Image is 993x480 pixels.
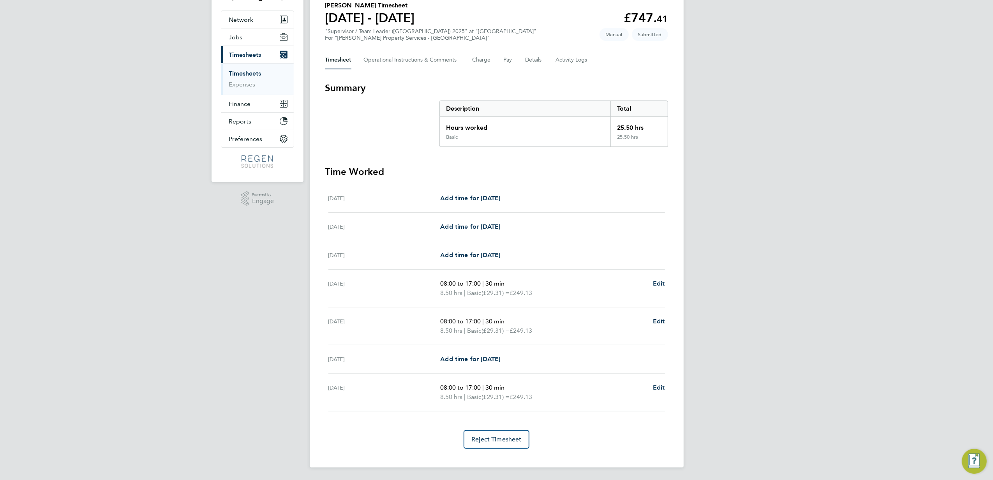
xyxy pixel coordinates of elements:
section: Timesheet [325,82,668,449]
span: Add time for [DATE] [440,194,500,202]
div: "Supervisor / Team Leader ([GEOGRAPHIC_DATA]) 2025" at "[GEOGRAPHIC_DATA]" [325,28,537,41]
span: 30 min [485,384,504,391]
div: [DATE] [328,222,441,231]
div: [DATE] [328,251,441,260]
a: Go to home page [221,155,294,168]
span: Network [229,16,254,23]
span: Finance [229,100,251,108]
button: Preferences [221,130,294,147]
a: Powered byEngage [241,191,274,206]
button: Timesheets [221,46,294,63]
span: 8.50 hrs [440,289,462,296]
app-decimal: £747. [624,11,668,25]
button: Pay [504,51,513,69]
div: [DATE] [328,194,441,203]
span: Edit [653,318,665,325]
a: Edit [653,279,665,288]
span: 08:00 to 17:00 [440,384,481,391]
button: Timesheet [325,51,351,69]
button: Operational Instructions & Comments [364,51,460,69]
span: £249.13 [510,289,532,296]
h2: [PERSON_NAME] Timesheet [325,1,415,10]
span: Add time for [DATE] [440,223,500,230]
div: [DATE] [328,279,441,298]
span: | [464,289,466,296]
span: 8.50 hrs [440,393,462,401]
span: £249.13 [510,393,532,401]
img: regensolutions-logo-retina.png [242,155,273,168]
button: Charge [473,51,491,69]
span: 08:00 to 17:00 [440,318,481,325]
span: 30 min [485,318,504,325]
a: Add time for [DATE] [440,194,500,203]
span: 41 [657,13,668,25]
a: Edit [653,317,665,326]
button: Finance [221,95,294,112]
span: Basic [467,288,482,298]
button: Reports [221,113,294,130]
span: 30 min [485,280,504,287]
h3: Time Worked [325,166,668,178]
div: Description [440,101,611,116]
a: Add time for [DATE] [440,251,500,260]
button: Engage Resource Center [962,449,987,474]
span: Timesheets [229,51,261,58]
button: Details [526,51,543,69]
span: Powered by [252,191,274,198]
span: Basic [467,392,482,402]
span: 08:00 to 17:00 [440,280,481,287]
a: Expenses [229,81,256,88]
span: Reports [229,118,252,125]
span: (£29.31) = [482,393,510,401]
div: [DATE] [328,355,441,364]
span: Edit [653,280,665,287]
div: 25.50 hrs [610,117,667,134]
span: (£29.31) = [482,289,510,296]
span: 8.50 hrs [440,327,462,334]
div: For "[PERSON_NAME] Property Services - [GEOGRAPHIC_DATA]" [325,35,537,41]
button: Reject Timesheet [464,430,529,449]
div: Total [610,101,667,116]
h1: [DATE] - [DATE] [325,10,415,26]
div: [DATE] [328,317,441,335]
div: Timesheets [221,63,294,95]
span: Preferences [229,135,263,143]
h3: Summary [325,82,668,94]
div: 25.50 hrs [610,134,667,146]
span: This timesheet was manually created. [600,28,629,41]
div: Hours worked [440,117,611,134]
span: | [482,280,484,287]
span: | [464,327,466,334]
div: Basic [446,134,458,140]
span: | [482,384,484,391]
span: | [464,393,466,401]
span: Add time for [DATE] [440,251,500,259]
span: This timesheet is Submitted. [632,28,668,41]
span: Edit [653,384,665,391]
div: Summary [439,101,668,147]
a: Edit [653,383,665,392]
span: (£29.31) = [482,327,510,334]
a: Add time for [DATE] [440,355,500,364]
span: Jobs [229,34,243,41]
button: Activity Logs [556,51,589,69]
span: | [482,318,484,325]
span: Add time for [DATE] [440,355,500,363]
div: [DATE] [328,383,441,402]
a: Timesheets [229,70,261,77]
span: Reject Timesheet [471,436,522,443]
a: Add time for [DATE] [440,222,500,231]
button: Network [221,11,294,28]
span: £249.13 [510,327,532,334]
span: Basic [467,326,482,335]
span: Engage [252,198,274,205]
button: Jobs [221,28,294,46]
